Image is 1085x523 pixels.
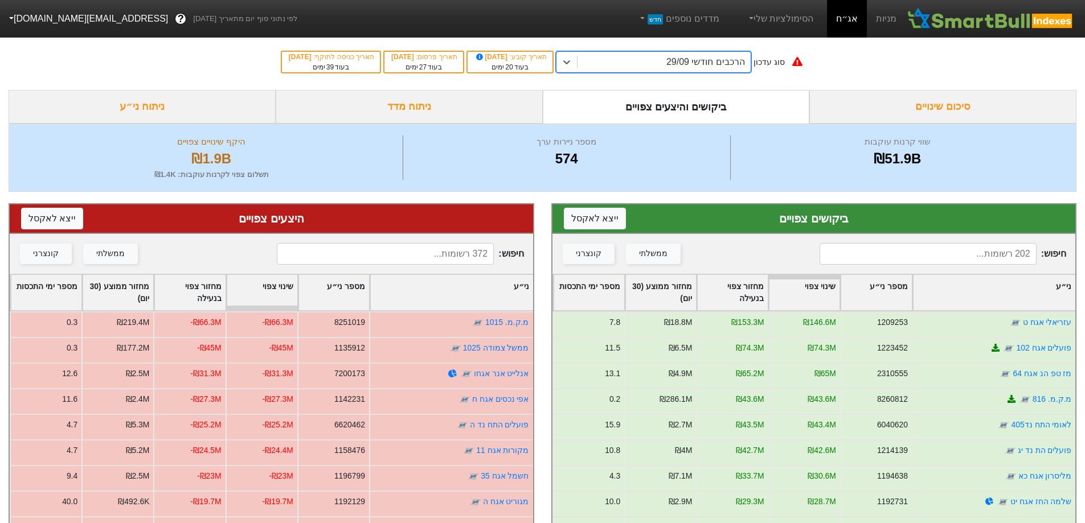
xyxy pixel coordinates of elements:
div: ₪286.1M [660,393,692,405]
div: שווי קרנות עוקבות [734,135,1062,149]
div: -₪66.3M [263,316,293,328]
div: 6620462 [334,419,365,431]
div: 13.1 [605,368,620,380]
button: קונצרני [563,244,615,264]
div: ₪2.7M [668,419,692,431]
div: 4.3 [609,470,620,482]
img: tase link [450,343,461,354]
a: מליסרון אגח כא [1018,471,1071,480]
img: tase link [997,496,1008,508]
div: Toggle SortBy [227,275,297,310]
div: ₪2.9M [668,496,692,508]
a: מ.ק.מ. 816 [1032,394,1071,403]
div: ₪74.3M [735,342,764,354]
div: ביקושים והיצעים צפויים [543,90,810,123]
div: ₪5.2M [126,444,150,456]
img: tase link [1005,471,1016,482]
div: ₪1.9B [23,149,400,169]
span: ? [178,11,184,27]
img: tase link [1009,317,1021,328]
div: ₪43.5M [735,419,764,431]
div: ₪153.3M [731,316,764,328]
img: tase link [998,419,1009,431]
div: תאריך כניסה לתוקף : [288,52,374,62]
div: ניתוח מדד [276,90,543,123]
div: ₪177.2M [117,342,149,354]
span: חיפוש : [820,243,1066,265]
div: -₪24.4M [263,444,293,456]
div: תשלום צפוי לקרנות עוקבות : ₪1.4K [23,169,400,180]
div: Toggle SortBy [697,275,768,310]
div: 0.3 [67,342,77,354]
div: 1209253 [877,316,907,328]
div: ₪6.5M [668,342,692,354]
div: Toggle SortBy [554,275,624,310]
div: ₪30.6M [808,470,836,482]
img: tase link [472,317,484,328]
img: tase link [470,496,481,508]
div: 7.8 [609,316,620,328]
div: 574 [406,149,727,169]
a: אפי נכסים אגח ח [472,394,529,403]
div: -₪24.5M [190,444,221,456]
div: היצעים צפויים [21,210,522,227]
div: -₪23M [197,470,222,482]
div: -₪25.2M [263,419,293,431]
img: tase link [457,419,468,431]
img: tase link [1004,445,1016,456]
a: מגוריט אגח ה [483,497,529,506]
div: ₪28.7M [808,496,836,508]
div: ₪43.6M [808,393,836,405]
span: 20 [505,63,513,71]
div: 8251019 [334,316,365,328]
a: פועלים אגח 102 [1016,343,1071,352]
a: פועלים הת נד יג [1017,446,1071,455]
div: Toggle SortBy [83,275,153,310]
a: פועלים התח נד ה [470,420,529,429]
span: חיפוש : [277,243,523,265]
div: 0.3 [67,316,77,328]
div: ₪43.4M [808,419,836,431]
div: -₪27.3M [190,393,221,405]
div: היקף שינויים צפויים [23,135,400,149]
div: Toggle SortBy [625,275,696,310]
div: Toggle SortBy [11,275,81,310]
div: ₪42.6M [808,444,836,456]
img: tase link [463,445,474,456]
div: 9.4 [67,470,77,482]
div: 1214139 [877,444,907,456]
div: -₪45M [197,342,222,354]
div: ₪43.6M [735,393,764,405]
div: 2310555 [877,368,907,380]
span: 39 [326,63,334,71]
a: מז טפ הנ אגח 64 [1013,369,1071,378]
div: 10.8 [605,444,620,456]
span: [DATE] [474,53,510,61]
div: ₪2.5M [126,470,150,482]
div: 1192731 [877,496,907,508]
a: מדדים נוספיםחדש [633,7,724,30]
div: 1135912 [334,342,365,354]
button: ייצא לאקסל [564,208,626,229]
div: 11.6 [62,393,77,405]
div: 4.7 [67,444,77,456]
input: 202 רשומות... [820,243,1037,265]
div: ₪4M [675,444,692,456]
img: tase link [1003,343,1014,354]
div: -₪25.2M [190,419,221,431]
div: 1223452 [877,342,907,354]
img: tase link [459,394,470,405]
div: 1194638 [877,470,907,482]
div: ₪29.3M [735,496,764,508]
div: Toggle SortBy [298,275,369,310]
div: 8260812 [877,393,907,405]
div: ₪33.7M [735,470,764,482]
div: 1196799 [334,470,365,482]
div: תאריך פרסום : [390,52,457,62]
div: ₪74.3M [808,342,836,354]
div: ₪42.7M [735,444,764,456]
div: ₪5.3M [126,419,150,431]
div: Toggle SortBy [370,275,533,310]
div: ₪219.4M [117,316,149,328]
div: 0.2 [609,393,620,405]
